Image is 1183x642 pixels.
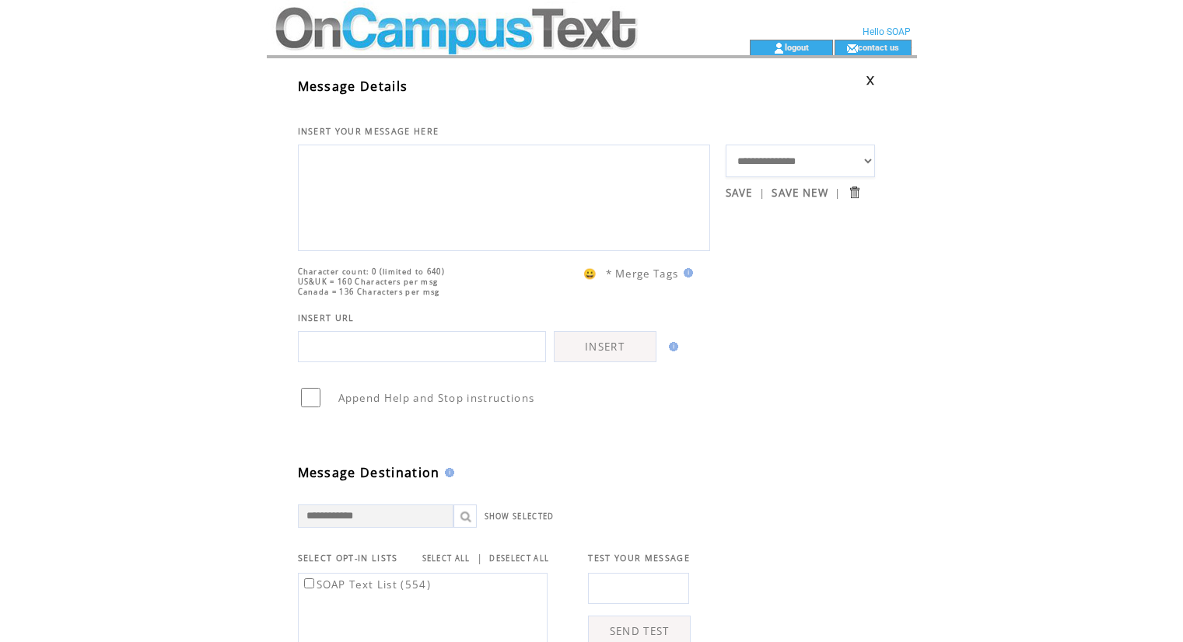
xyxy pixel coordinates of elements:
[422,553,471,563] a: SELECT ALL
[858,42,899,52] a: contact us
[847,185,862,200] input: Submit
[485,511,555,522] a: SHOW SELECTED
[863,26,911,37] span: Hello SOAP
[606,267,679,281] span: * Merge Tags
[298,553,398,563] span: SELECT OPT-IN LISTS
[726,186,753,200] a: SAVE
[583,267,597,281] span: 😀
[759,186,765,200] span: |
[298,126,439,137] span: INSERT YOUR MESSAGE HERE
[772,186,828,200] a: SAVE NEW
[298,277,439,287] span: US&UK = 160 Characters per msg
[298,267,446,277] span: Character count: 0 (limited to 640)
[554,331,656,362] a: INSERT
[338,391,535,405] span: Append Help and Stop instructions
[664,342,678,351] img: help.gif
[301,577,432,591] label: SOAP Text List (554)
[304,578,314,588] input: SOAP Text List (554)
[588,553,690,563] span: TEST YOUR MESSAGE
[773,42,785,54] img: account_icon.gif
[298,287,440,297] span: Canada = 136 Characters per msg
[298,312,355,323] span: INSERT URL
[298,464,440,481] span: Message Destination
[679,268,693,277] img: help.gif
[440,468,454,477] img: help.gif
[846,42,858,54] img: contact_us_icon.gif
[477,551,483,565] span: |
[489,553,549,563] a: DESELECT ALL
[835,186,841,200] span: |
[785,42,809,52] a: logout
[298,78,408,95] span: Message Details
